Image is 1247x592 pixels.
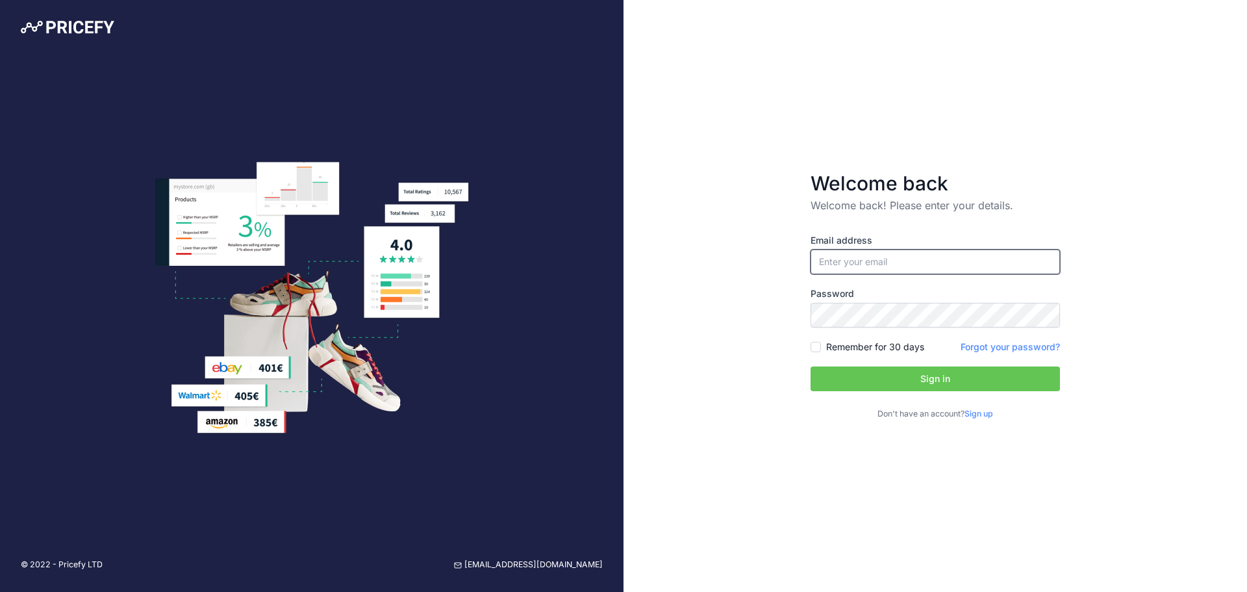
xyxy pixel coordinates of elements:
[454,559,603,571] a: [EMAIL_ADDRESS][DOMAIN_NAME]
[811,172,1060,195] h3: Welcome back
[811,250,1060,274] input: Enter your email
[21,559,103,571] p: © 2022 - Pricefy LTD
[811,408,1060,420] p: Don't have an account?
[811,367,1060,391] button: Sign in
[21,21,114,34] img: Pricefy
[811,198,1060,213] p: Welcome back! Please enter your details.
[811,287,1060,300] label: Password
[961,341,1060,352] a: Forgot your password?
[826,341,924,354] label: Remember for 30 days
[811,234,1060,247] label: Email address
[964,409,993,418] a: Sign up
